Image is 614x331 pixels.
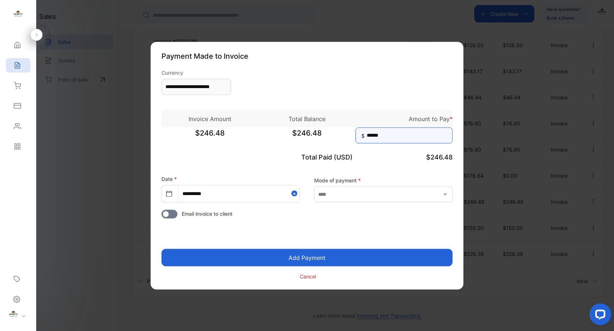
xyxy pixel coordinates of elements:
[361,132,365,139] span: $
[258,127,356,145] span: $246.48
[161,249,453,266] button: Add Payment
[300,273,316,280] p: Cancel
[584,301,614,331] iframe: LiveChat chat widget
[161,114,258,123] p: Invoice Amount
[291,185,299,202] button: Close
[182,210,232,217] span: Email invoice to client
[314,177,453,184] label: Mode of payment
[161,175,177,182] label: Date
[8,310,19,320] img: profile
[161,127,258,145] span: $246.48
[356,114,453,123] p: Amount to Pay
[13,9,24,20] img: logo
[161,69,231,76] label: Currency
[426,153,453,161] span: $246.48
[258,152,356,162] p: Total Paid (USD)
[161,50,453,61] p: Payment Made to Invoice
[258,114,356,123] p: Total Balance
